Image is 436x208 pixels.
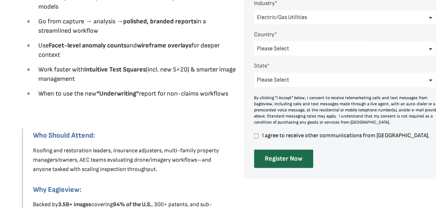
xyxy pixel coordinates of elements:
[113,201,152,208] strong: 94% of the U.S.
[33,147,219,172] span: Roofing and restoration leaders, insurance adjusters, multi-family property managers/owners, AEC ...
[49,42,126,49] strong: Facet-level anomaly counts
[58,201,91,208] strong: 3.5B+ images
[84,66,146,73] strong: Intuitive Test Squares
[123,18,196,25] strong: polished, branded reports
[38,18,206,34] span: Go from capture → analysis → in a streamlined workflow
[33,185,81,194] strong: Why Eagleview:
[137,42,191,49] strong: wireframe overlays
[254,133,259,139] input: I agree to receive other communications from [GEOGRAPHIC_DATA].
[38,66,236,83] span: Work faster with (incl. new 5×20) & smarter image management
[38,42,220,59] span: Use and for deeper context
[254,63,267,69] span: State
[254,149,313,168] input: Register Now
[38,90,228,97] span: When to use the new report for non-claims workflows
[96,90,139,97] strong: “Underwriting”
[254,31,274,38] span: Country
[33,131,95,140] strong: Who Should Attend:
